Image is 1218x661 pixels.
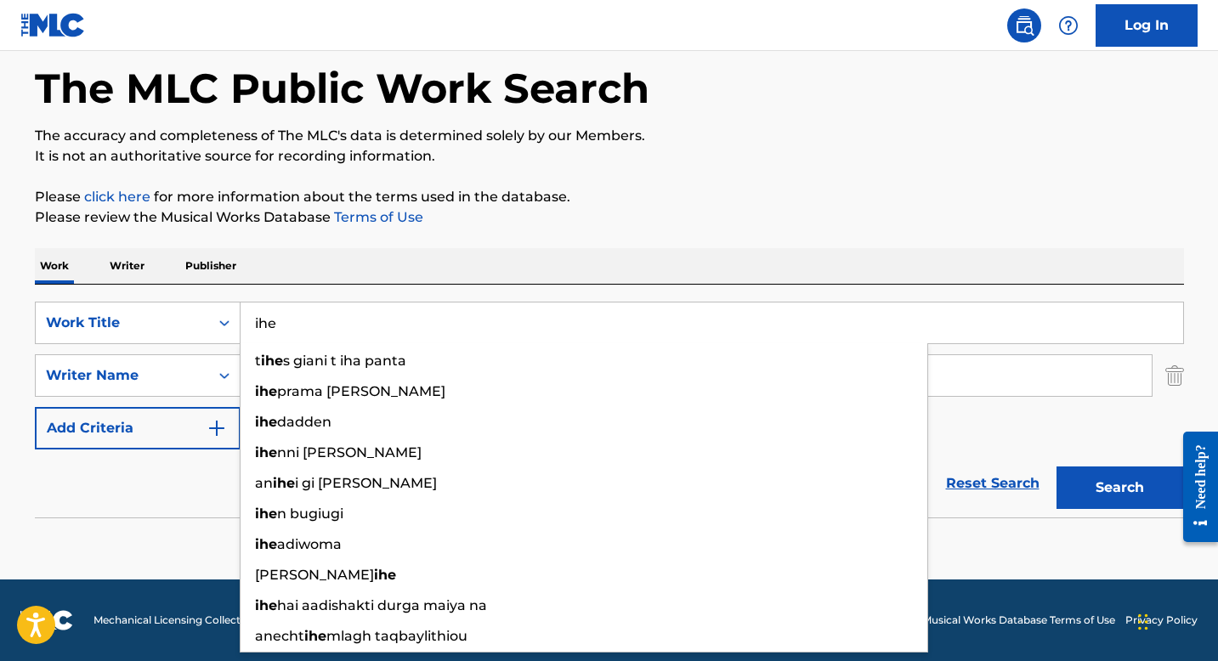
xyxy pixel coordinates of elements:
p: Work [35,248,74,284]
strong: ihe [374,567,396,583]
p: Please review the Musical Works Database [35,207,1184,228]
img: help [1058,15,1079,36]
strong: ihe [273,475,295,491]
a: Privacy Policy [1125,613,1198,628]
strong: ihe [255,597,277,613]
a: click here [84,189,150,205]
img: 9d2ae6d4665cec9f34b9.svg [207,418,227,438]
span: anecht [255,628,304,644]
div: Drag [1138,596,1148,647]
button: Search [1057,466,1184,509]
span: s giani t iha panta [283,353,406,369]
strong: ihe [255,414,277,430]
span: nni [PERSON_NAME] [277,444,422,460]
strong: ihe [261,353,283,369]
h1: The MLC Public Work Search [35,63,649,114]
strong: ihe [255,506,277,522]
span: prama [PERSON_NAME] [277,383,445,399]
a: Terms of Use [331,209,423,225]
a: Reset Search [938,465,1048,502]
span: Mechanical Licensing Collective © 2025 [93,613,291,628]
strong: ihe [255,383,277,399]
img: MLC Logo [20,13,86,37]
a: Public Search [1007,8,1041,42]
span: i gi [PERSON_NAME] [295,475,437,491]
div: Help [1051,8,1085,42]
button: Add Criteria [35,407,241,449]
p: Writer [105,248,150,284]
a: Musical Works Database Terms of Use [922,613,1115,628]
p: Please for more information about the terms used in the database. [35,187,1184,207]
div: Work Title [46,313,199,333]
span: mlagh taqbaylithiou [326,628,467,644]
img: Delete Criterion [1165,354,1184,397]
div: Writer Name [46,365,199,386]
span: dadden [277,414,331,430]
p: The accuracy and completeness of The MLC's data is determined solely by our Members. [35,126,1184,146]
span: [PERSON_NAME] [255,567,374,583]
img: logo [20,610,73,630]
span: adiwoma [277,536,342,552]
p: Publisher [180,248,241,284]
span: an [255,475,273,491]
img: search [1014,15,1034,36]
form: Search Form [35,302,1184,517]
strong: ihe [255,444,277,460]
span: t [255,353,261,369]
a: Log In [1096,4,1198,47]
strong: ihe [255,536,277,552]
span: n bugiugi [277,506,343,522]
span: hai aadishakti durga maiya na [277,597,487,613]
strong: ihe [304,628,326,644]
iframe: Resource Center [1170,419,1218,556]
p: It is not an authoritative source for recording information. [35,146,1184,167]
iframe: Chat Widget [1133,579,1218,661]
